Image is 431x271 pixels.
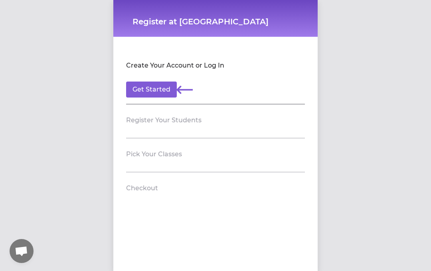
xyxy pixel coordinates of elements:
[126,149,182,159] h2: Pick Your Classes
[10,239,34,263] div: Open chat
[126,183,158,193] h2: Checkout
[126,61,224,70] h2: Create Your Account or Log In
[126,116,202,125] h2: Register Your Students
[132,16,299,27] h1: Register at [GEOGRAPHIC_DATA]
[126,82,177,98] button: Get Started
